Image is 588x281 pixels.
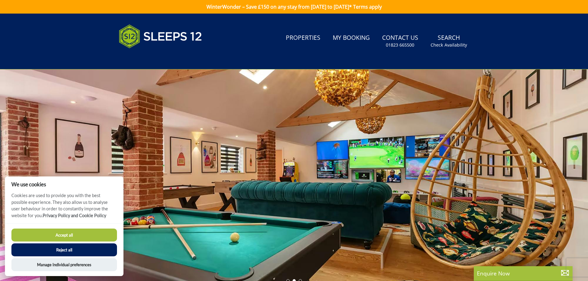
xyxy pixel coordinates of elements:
[330,31,372,45] a: My Booking
[11,243,117,256] button: Reject all
[380,31,421,51] a: Contact Us01823 665500
[283,31,323,45] a: Properties
[431,42,467,48] small: Check Availability
[477,269,569,277] p: Enquire Now
[11,229,117,242] button: Accept all
[5,181,123,187] h2: We use cookies
[43,213,106,218] a: Privacy Policy and Cookie Policy
[428,31,469,51] a: SearchCheck Availability
[386,42,414,48] small: 01823 665500
[11,258,117,271] button: Manage Individual preferences
[116,56,181,61] iframe: Customer reviews powered by Trustpilot
[5,192,123,223] p: Cookies are used to provide you with the best possible experience. They also allow us to analyse ...
[119,21,202,52] img: Sleeps 12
